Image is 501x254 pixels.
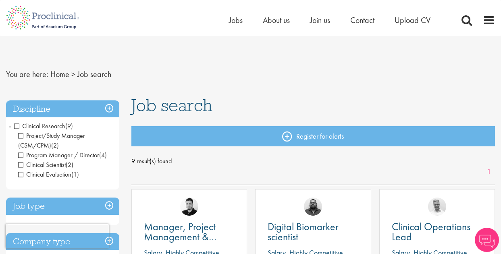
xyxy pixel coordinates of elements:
iframe: reCAPTCHA [6,224,109,248]
span: Project/Study Manager (CSM/CPM) [18,131,85,150]
span: 9 result(s) found [131,155,495,167]
span: (2) [66,160,73,169]
a: About us [263,15,290,25]
span: Clinical Operations Lead [392,220,470,244]
a: Join us [310,15,330,25]
span: Clinical Scientist [18,160,66,169]
img: Chatbot [475,228,499,252]
span: Clinical Research [14,122,65,130]
a: 1 [483,167,495,177]
a: Digital Biomarker scientist [268,222,358,242]
span: Digital Biomarker scientist [268,220,339,244]
span: > [71,69,75,79]
span: Job search [77,69,111,79]
img: Joshua Bye [428,198,446,216]
span: Program Manager / Director [18,151,99,159]
span: (4) [99,151,107,159]
img: Anderson Maldonado [180,198,198,216]
a: breadcrumb link [50,69,69,79]
span: (9) [65,122,73,130]
span: Clinical Research [14,122,73,130]
span: Job search [131,94,212,116]
span: Program Manager / Director [18,151,107,159]
span: Manager, Project Management & Operational Delivery [144,220,231,254]
a: Manager, Project Management & Operational Delivery [144,222,235,242]
a: Upload CV [395,15,430,25]
span: Clinical Evaluation [18,170,71,179]
h3: Discipline [6,100,119,118]
span: Clinical Evaluation [18,170,79,179]
span: (2) [51,141,59,150]
a: Register for alerts [131,126,495,146]
img: Ashley Bennett [304,198,322,216]
span: You are here: [6,69,48,79]
span: (1) [71,170,79,179]
span: - [9,120,11,132]
a: Contact [350,15,374,25]
h3: Job type [6,198,119,215]
span: Clinical Scientist [18,160,73,169]
a: Clinical Operations Lead [392,222,482,242]
a: Jobs [229,15,243,25]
